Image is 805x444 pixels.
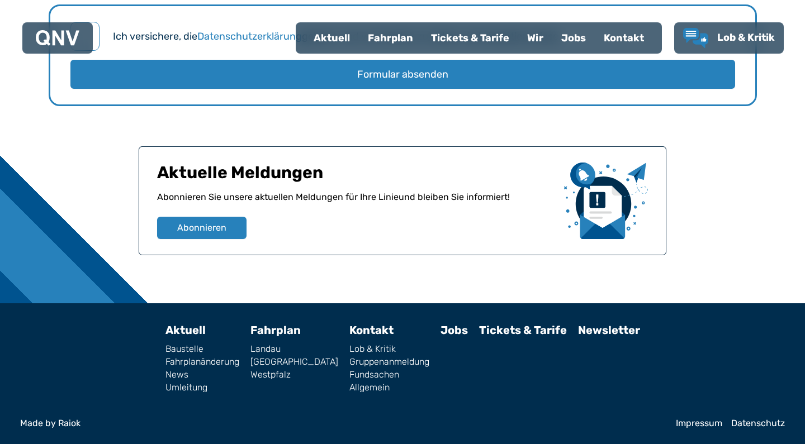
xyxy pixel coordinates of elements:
[36,27,79,49] a: QNV Logo
[676,419,722,428] a: Impressum
[250,323,301,337] a: Fahrplan
[349,357,429,366] a: Gruppenanmeldung
[578,323,640,337] a: Newsletter
[595,23,653,52] a: Kontakt
[157,217,247,239] button: Abonnieren
[441,323,468,337] a: Jobs
[359,23,422,52] a: Fahrplan
[349,383,429,392] a: Allgemein
[197,30,302,42] a: Datenschutzerklärung
[250,345,338,354] a: Landau
[36,30,79,46] img: QNV Logo
[349,323,394,337] a: Kontakt
[518,23,552,52] a: Wir
[157,190,555,217] p: Abonnieren Sie unsere aktuellen Meldungen für Ihre Linie und bleiben Sie informiert!
[157,163,555,190] h1: Aktuelle Meldungen
[564,163,648,239] img: newsletter
[479,323,567,337] a: Tickets & Tarife
[305,23,359,52] a: Aktuell
[349,345,429,354] a: Lob & Kritik
[113,29,561,44] label: Ich versichere, die gelesen und verstanden zu haben und akzeptiere diese.
[717,31,775,44] span: Lob & Kritik
[177,221,226,235] span: Abonnieren
[165,357,239,366] a: Fahrplanänderung
[731,419,785,428] a: Datenschutz
[349,370,429,379] a: Fundsachen
[20,419,667,428] a: Made by Raiok
[165,345,239,354] a: Baustelle
[683,28,775,48] a: Lob & Kritik
[165,370,239,379] a: News
[165,383,239,392] a: Umleitung
[250,357,338,366] a: [GEOGRAPHIC_DATA]
[70,60,735,89] button: Formular absenden
[165,323,206,337] a: Aktuell
[422,23,518,52] a: Tickets & Tarife
[552,23,595,52] a: Jobs
[250,370,338,379] a: Westpfalz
